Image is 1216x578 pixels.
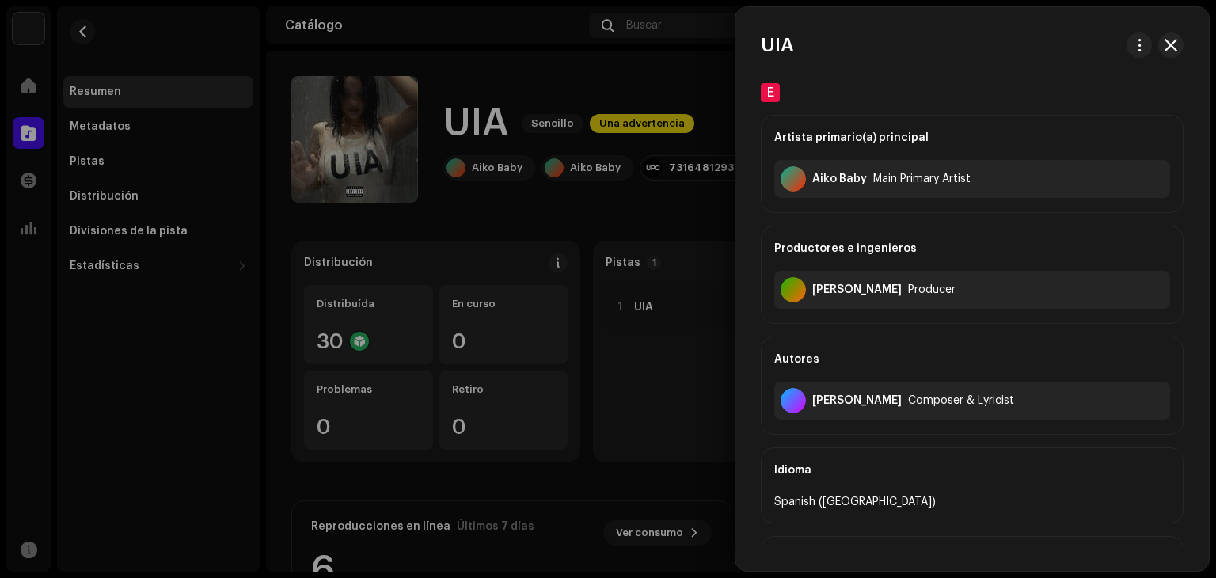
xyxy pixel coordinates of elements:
[761,32,794,58] h3: UIA
[908,283,956,296] div: Producer
[812,173,867,185] div: Aiko Baby
[774,226,1170,271] div: Productores e ingenieros
[774,492,1170,511] div: Spanish ([GEOGRAPHIC_DATA])
[908,394,1014,407] div: Composer & Lyricist
[812,394,902,407] div: Andrea Zavarella
[774,337,1170,382] div: Autores
[873,173,971,185] div: Main Primary Artist
[812,283,902,296] div: Miguel Eduardo
[761,83,780,102] div: E
[774,448,1170,492] div: Idioma
[774,116,1170,160] div: Artista primario(a) principal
